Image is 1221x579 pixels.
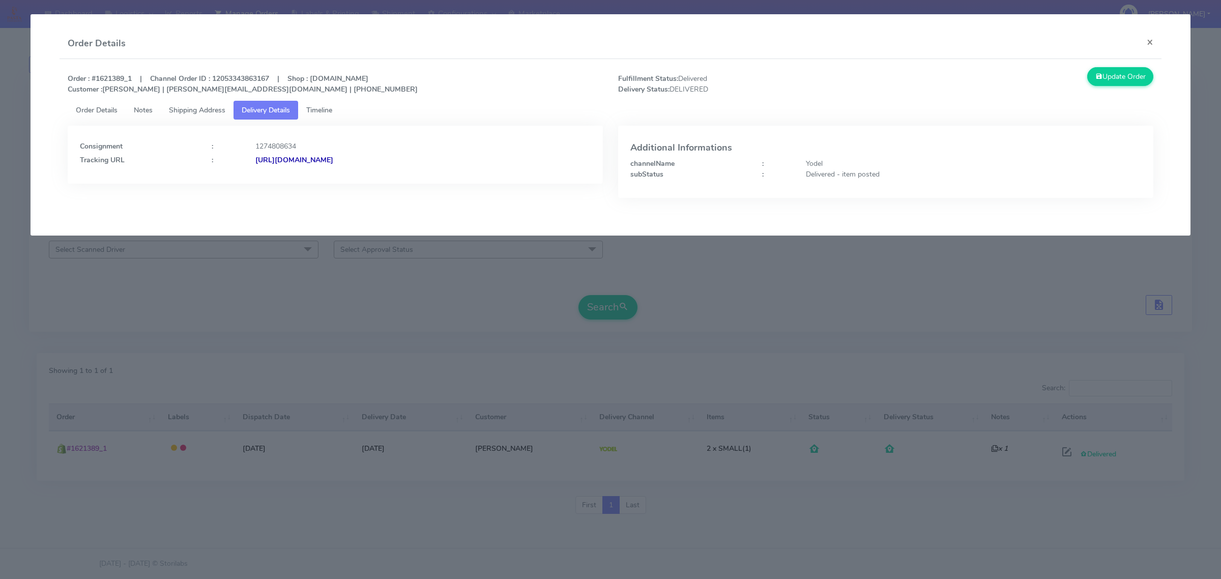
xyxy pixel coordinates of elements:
strong: : [762,169,764,179]
ul: Tabs [68,101,1153,120]
strong: Fulfillment Status: [618,74,678,83]
div: 1274808634 [248,141,598,152]
span: Delivered DELIVERED [610,73,886,95]
strong: : [762,159,764,168]
strong: Consignment [80,141,123,151]
button: Close [1139,28,1161,55]
span: Delivery Details [242,105,290,115]
h4: Additional Informations [630,143,1141,153]
h4: Order Details [68,37,126,50]
strong: Customer : [68,84,102,94]
strong: [URL][DOMAIN_NAME] [255,155,333,165]
strong: Delivery Status: [618,84,670,94]
strong: subStatus [630,169,663,179]
strong: Order : #1621389_1 | Channel Order ID : 12053343863167 | Shop : [DOMAIN_NAME] [PERSON_NAME] | [PE... [68,74,418,94]
span: Notes [134,105,153,115]
div: Yodel [798,158,1149,169]
span: Timeline [306,105,332,115]
strong: Tracking URL [80,155,125,165]
strong: channelName [630,159,675,168]
span: Order Details [76,105,118,115]
strong: : [212,141,213,151]
div: Delivered - item posted [798,169,1149,180]
span: Shipping Address [169,105,225,115]
strong: : [212,155,213,165]
button: Update Order [1087,67,1153,86]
